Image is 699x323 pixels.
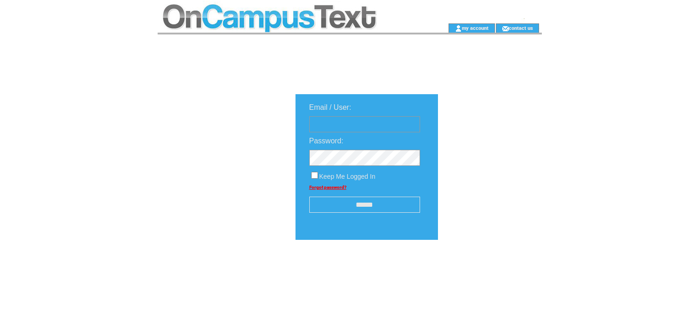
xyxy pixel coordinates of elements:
[309,185,347,190] a: Forgot password?
[462,25,489,31] a: my account
[309,137,344,145] span: Password:
[319,173,375,180] span: Keep Me Logged In
[455,25,462,32] img: account_icon.gif;jsessionid=0FD75C3B5DC41A544C92D4CB9EA3BEF4
[465,263,511,274] img: transparent.png;jsessionid=0FD75C3B5DC41A544C92D4CB9EA3BEF4
[502,25,509,32] img: contact_us_icon.gif;jsessionid=0FD75C3B5DC41A544C92D4CB9EA3BEF4
[509,25,533,31] a: contact us
[309,103,352,111] span: Email / User:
